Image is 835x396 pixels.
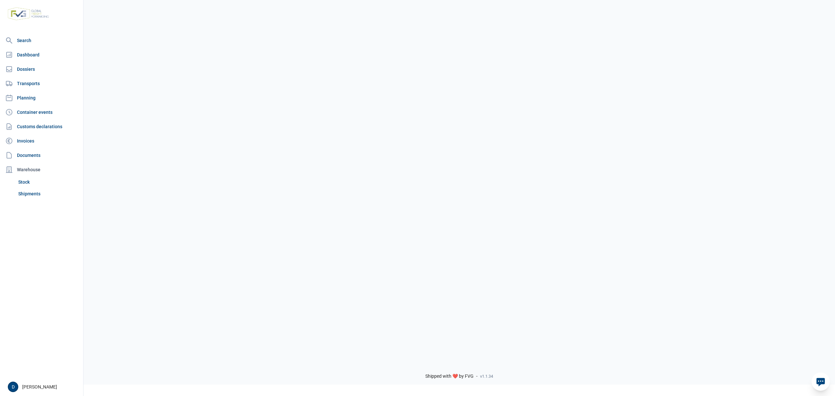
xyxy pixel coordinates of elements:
[5,5,52,23] img: FVG - Global freight forwarding
[3,106,81,119] a: Container events
[480,374,493,379] span: v1.1.34
[3,163,81,176] div: Warehouse
[3,149,81,162] a: Documents
[3,91,81,104] a: Planning
[8,382,18,392] button: D
[3,120,81,133] a: Customs declarations
[3,34,81,47] a: Search
[8,382,79,392] div: [PERSON_NAME]
[3,77,81,90] a: Transports
[3,63,81,76] a: Dossiers
[3,48,81,61] a: Dashboard
[425,373,474,379] span: Shipped with ❤️ by FVG
[16,188,81,200] a: Shipments
[3,134,81,147] a: Invoices
[16,176,81,188] a: Stock
[476,373,478,379] span: -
